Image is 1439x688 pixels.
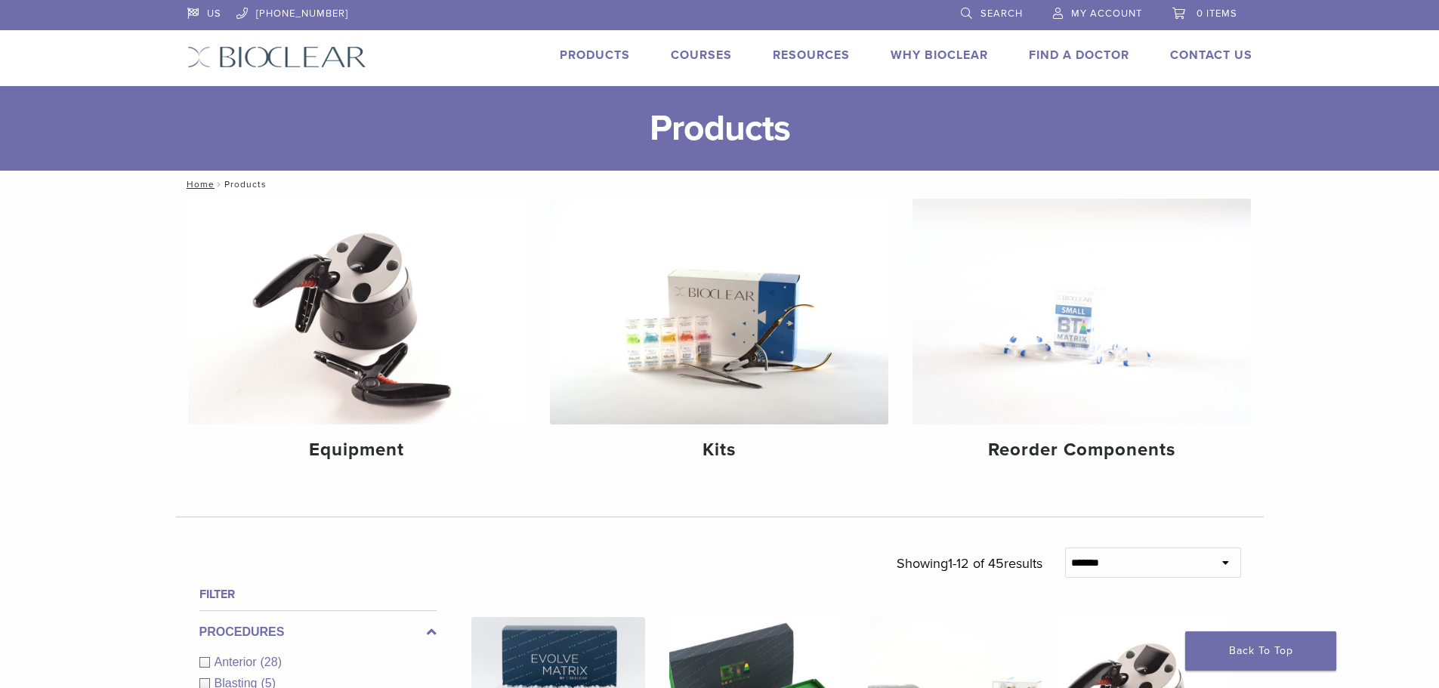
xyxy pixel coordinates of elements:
[1197,8,1237,20] span: 0 items
[187,46,366,68] img: Bioclear
[215,180,224,188] span: /
[1029,48,1129,63] a: Find A Doctor
[925,437,1239,464] h4: Reorder Components
[188,199,527,424] img: Equipment
[912,199,1251,424] img: Reorder Components
[176,171,1264,198] nav: Products
[671,48,732,63] a: Courses
[773,48,850,63] a: Resources
[897,548,1042,579] p: Showing results
[215,656,261,668] span: Anterior
[200,437,514,464] h4: Equipment
[550,199,888,424] img: Kits
[560,48,630,63] a: Products
[550,199,888,474] a: Kits
[562,437,876,464] h4: Kits
[891,48,988,63] a: Why Bioclear
[948,555,1004,572] span: 1-12 of 45
[261,656,282,668] span: (28)
[1185,631,1336,671] a: Back To Top
[182,179,215,190] a: Home
[1170,48,1252,63] a: Contact Us
[199,623,437,641] label: Procedures
[980,8,1023,20] span: Search
[1071,8,1142,20] span: My Account
[912,199,1251,474] a: Reorder Components
[188,199,527,474] a: Equipment
[199,585,437,603] h4: Filter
